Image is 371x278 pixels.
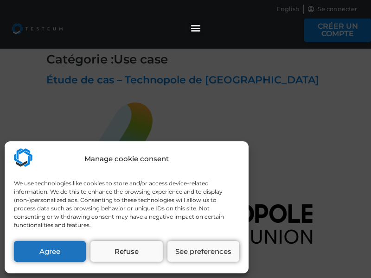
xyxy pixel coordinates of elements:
[14,241,86,262] button: Agree
[84,154,169,164] div: Manage cookie consent
[188,20,204,35] div: Permuter le menu
[167,241,239,262] button: See preferences
[90,241,162,262] button: Refuse
[14,148,32,167] img: Testeum.com - Application crowdtesting platform
[14,179,238,229] div: We use technologies like cookies to store and/or access device-related information. We do this to...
